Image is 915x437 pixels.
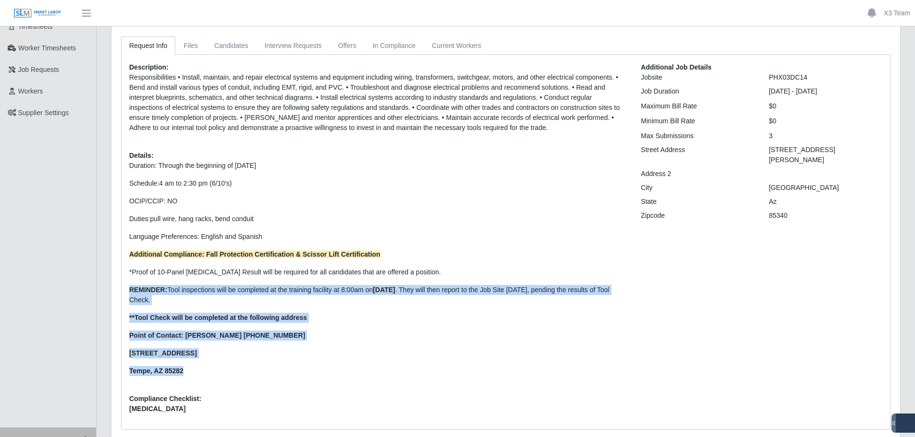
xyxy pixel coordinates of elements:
[129,63,169,71] b: Description:
[762,116,890,126] div: $0
[365,36,424,55] a: In Compliance
[159,179,232,187] span: 4 am to 2:30 pm (6/10’s)
[18,109,69,117] span: Supplier Settings
[129,161,626,171] p: Duration: Through the beginning of [DATE]
[18,66,60,73] span: Job Requests
[129,286,167,294] strong: REMINDER:
[634,211,761,221] div: Zipcode
[634,86,761,96] div: Job Duration
[762,101,890,111] div: $0
[129,314,307,321] strong: **Tool Check will be completed at the following address
[129,232,626,242] p: Language Preferences: English and Spanish
[634,101,761,111] div: Maximum Bill Rate
[634,183,761,193] div: City
[641,63,711,71] b: Additional Job Details
[150,215,254,223] span: pull wire, hang racks, bend conduit
[206,36,256,55] a: Candidates
[18,87,43,95] span: Workers
[256,36,330,55] a: Interview Requests
[762,145,890,165] div: [STREET_ADDRESS][PERSON_NAME]
[129,267,626,277] p: *Proof of 10-Panel [MEDICAL_DATA] Result will be required for all candidates that are offered a p...
[129,395,201,402] b: Compliance Checklist:
[129,367,183,375] strong: Tempe, AZ 85282
[762,131,890,141] div: 3
[175,36,206,55] a: Files
[121,36,175,55] a: Request Info
[129,196,626,206] p: OCIP/CCIP: NO
[129,214,626,224] p: Duties:
[634,197,761,207] div: State
[129,285,626,305] p: Tool inspections will be completed at the training facility at 8:00am on . They will then report ...
[884,8,910,18] a: X3 Team
[762,183,890,193] div: [GEOGRAPHIC_DATA]
[634,145,761,165] div: Street Address
[18,44,76,52] span: Worker Timesheets
[762,86,890,96] div: [DATE] - [DATE]
[424,36,489,55] a: Current Workers
[129,250,380,258] strong: Additional Compliance: Fall Protection Certification & Scissor Lift Certification
[330,36,365,55] a: Offers
[129,152,154,159] b: Details:
[129,404,626,414] span: [MEDICAL_DATA]
[13,8,61,19] img: SLM Logo
[129,72,626,133] p: Responsibilities • Install, maintain, and repair electrical systems and equipment including wirin...
[373,286,395,294] strong: [DATE]
[762,197,890,207] div: Az
[762,211,890,221] div: 85340
[634,116,761,126] div: Minimum Bill Rate
[634,131,761,141] div: Max Submissions
[129,178,626,189] p: Schedule:
[129,331,305,339] strong: Point of Contact: [PERSON_NAME] [PHONE_NUMBER]
[634,169,761,179] div: Address 2
[18,23,53,30] span: Timesheets
[129,349,197,357] strong: [STREET_ADDRESS]
[762,72,890,83] div: PHX03DC14
[634,72,761,83] div: Jobsite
